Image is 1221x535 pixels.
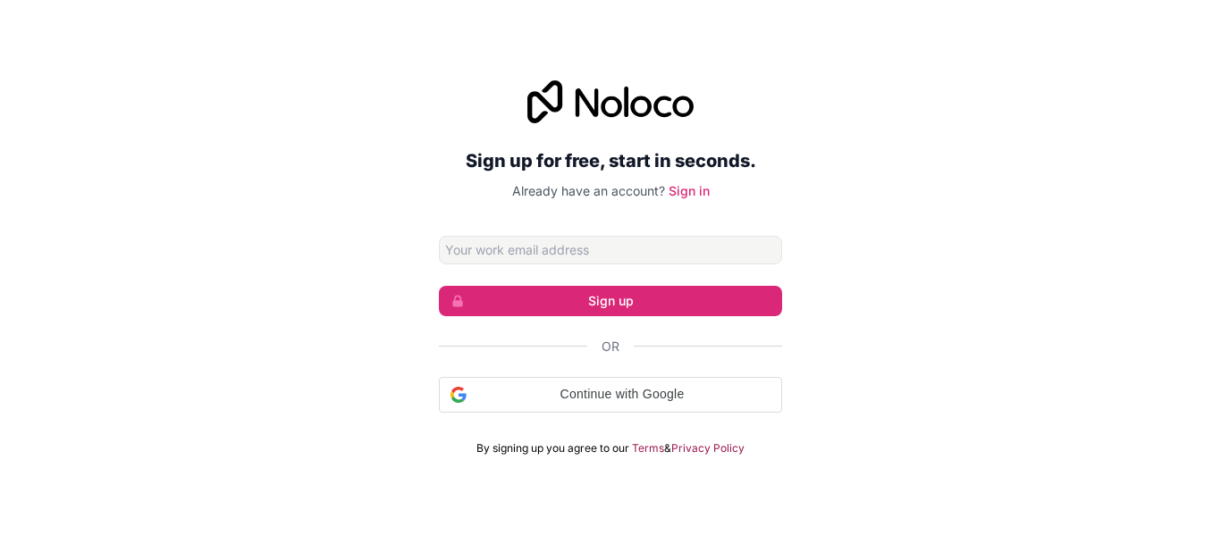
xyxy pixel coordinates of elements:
span: Or [602,338,619,355]
input: Email address [439,236,782,264]
span: & [664,441,671,456]
span: Continue with Google [474,385,770,404]
span: By signing up you agree to our [476,441,629,456]
button: Sign up [439,286,782,316]
a: Sign in [669,183,710,198]
a: Terms [632,441,664,456]
a: Privacy Policy [671,441,745,456]
span: Already have an account? [512,183,665,198]
h2: Sign up for free, start in seconds. [439,145,782,177]
iframe: Intercom notifications message [863,401,1221,526]
div: Continue with Google [439,377,782,413]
